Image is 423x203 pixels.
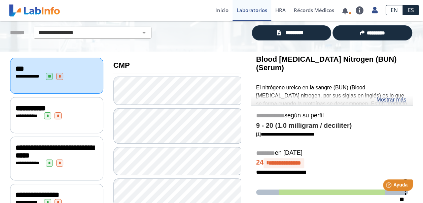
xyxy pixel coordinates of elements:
a: Mostrar más [376,96,406,104]
h4: 24 [256,158,408,168]
h5: según su perfil [256,112,408,120]
a: [1] [256,132,315,137]
iframe: Help widget launcher [363,177,416,196]
p: El nitrógeno ureico en la sangre (BUN) (Blood [MEDICAL_DATA] nitrogen, por sus siglas en inglés) ... [256,84,408,156]
a: EN [386,5,403,15]
h5: en [DATE] [256,149,408,157]
a: ES [403,5,419,15]
b: Blood [MEDICAL_DATA] Nitrogen (BUN) (Serum) [256,55,396,72]
b: CMP [113,61,130,69]
h4: 9 - 20 (1.0 milligram / deciliter) [256,122,408,130]
span: HRA [275,7,286,13]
